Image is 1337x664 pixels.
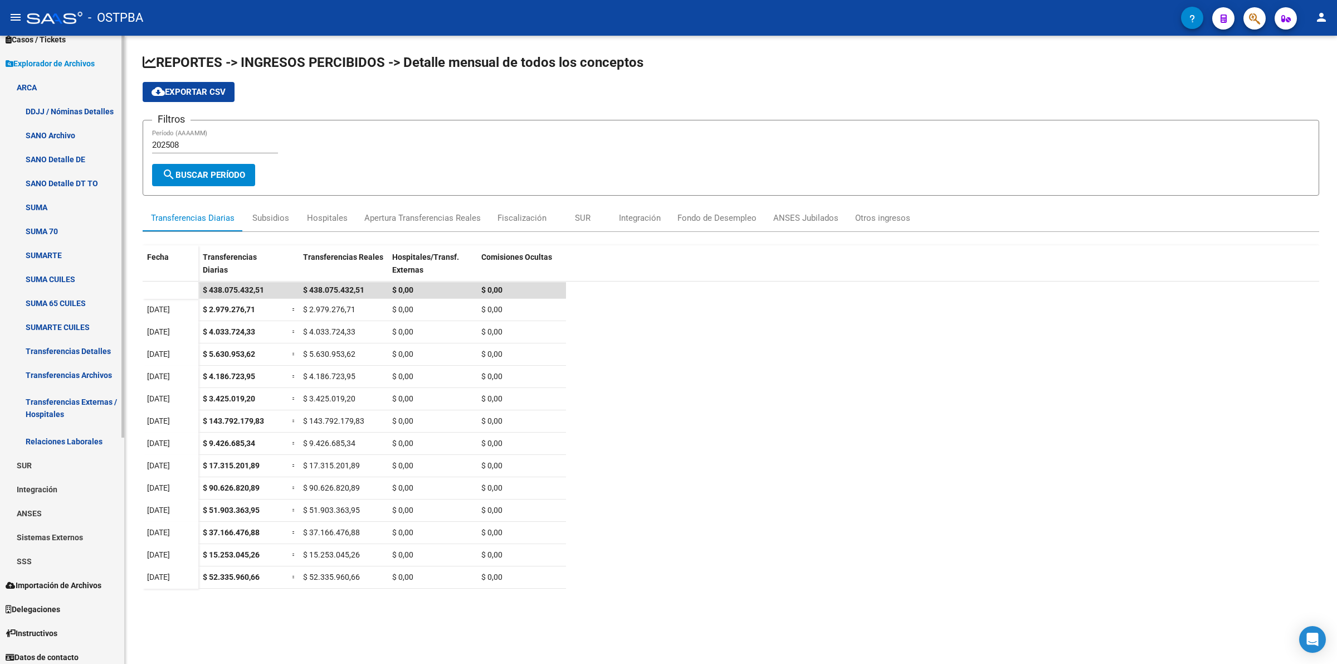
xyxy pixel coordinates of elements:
[392,285,413,294] span: $ 0,00
[303,305,355,314] span: $ 2.979.276,71
[392,327,413,336] span: $ 0,00
[1299,626,1326,653] div: Open Intercom Messenger
[392,573,413,581] span: $ 0,00
[292,573,296,581] span: =
[481,350,502,358] span: $ 0,00
[198,245,287,292] datatable-header-cell: Transferencias Diarias
[162,168,175,181] mat-icon: search
[292,483,296,492] span: =
[392,528,413,537] span: $ 0,00
[147,305,170,314] span: [DATE]
[481,550,502,559] span: $ 0,00
[303,550,360,559] span: $ 15.253.045,26
[292,506,296,515] span: =
[303,350,355,358] span: $ 5.630.953,62
[147,550,170,559] span: [DATE]
[392,350,413,358] span: $ 0,00
[481,394,502,403] span: $ 0,00
[143,82,235,102] button: Exportar CSV
[303,416,364,425] span: $ 143.792.179,83
[392,506,413,515] span: $ 0,00
[481,528,502,537] span: $ 0,00
[392,416,413,425] span: $ 0,00
[303,461,360,470] span: $ 17.315.201,89
[147,394,170,403] span: [DATE]
[292,305,296,314] span: =
[392,372,413,381] span: $ 0,00
[203,350,255,358] span: $ 5.630.953,62
[292,439,296,448] span: =
[292,394,296,403] span: =
[497,212,546,224] div: Fiscalización
[203,483,260,492] span: $ 90.626.820,89
[152,112,191,127] h3: Filtros
[147,506,170,515] span: [DATE]
[292,350,296,358] span: =
[203,285,264,294] span: $ 438.075.432,51
[481,573,502,581] span: $ 0,00
[299,245,388,292] datatable-header-cell: Transferencias Reales
[307,212,348,224] div: Hospitales
[151,212,235,224] div: Transferencias Diarias
[6,33,66,46] span: Casos / Tickets
[203,372,255,381] span: $ 4.186.723,95
[481,506,502,515] span: $ 0,00
[6,627,57,639] span: Instructivos
[481,305,502,314] span: $ 0,00
[162,170,245,180] span: Buscar Período
[143,245,198,292] datatable-header-cell: Fecha
[203,305,255,314] span: $ 2.979.276,71
[143,55,643,70] span: REPORTES -> INGRESOS PERCIBIDOS -> Detalle mensual de todos los conceptos
[147,350,170,358] span: [DATE]
[477,245,566,292] datatable-header-cell: Comisiones Ocultas
[252,212,289,224] div: Subsidios
[292,528,296,537] span: =
[203,461,260,470] span: $ 17.315.201,89
[147,483,170,492] span: [DATE]
[481,285,502,294] span: $ 0,00
[303,327,355,336] span: $ 4.033.724,33
[481,461,502,470] span: $ 0,00
[147,372,170,381] span: [DATE]
[575,212,591,224] div: SUR
[203,506,260,515] span: $ 51.903.363,95
[292,327,296,336] span: =
[6,57,95,70] span: Explorador de Archivos
[303,483,360,492] span: $ 90.626.820,89
[303,573,360,581] span: $ 52.335.960,66
[392,305,413,314] span: $ 0,00
[152,87,226,97] span: Exportar CSV
[6,603,60,615] span: Delegaciones
[147,573,170,581] span: [DATE]
[203,573,260,581] span: $ 52.335.960,66
[147,439,170,448] span: [DATE]
[392,550,413,559] span: $ 0,00
[364,212,481,224] div: Apertura Transferencias Reales
[147,528,170,537] span: [DATE]
[1315,11,1328,24] mat-icon: person
[203,327,255,336] span: $ 4.033.724,33
[855,212,910,224] div: Otros ingresos
[303,506,360,515] span: $ 51.903.363,95
[392,461,413,470] span: $ 0,00
[773,212,838,224] div: ANSES Jubilados
[303,394,355,403] span: $ 3.425.019,20
[147,416,170,425] span: [DATE]
[203,439,255,448] span: $ 9.426.685,34
[6,579,101,592] span: Importación de Archivos
[303,285,364,294] span: $ 438.075.432,51
[481,483,502,492] span: $ 0,00
[292,550,296,559] span: =
[203,550,260,559] span: $ 15.253.045,26
[147,253,169,261] span: Fecha
[9,11,22,24] mat-icon: menu
[392,394,413,403] span: $ 0,00
[392,253,459,274] span: Hospitales/Transf. Externas
[481,327,502,336] span: $ 0,00
[152,85,165,98] mat-icon: cloud_download
[147,327,170,336] span: [DATE]
[152,164,255,186] button: Buscar Período
[6,651,79,663] span: Datos de contacto
[388,245,477,292] datatable-header-cell: Hospitales/Transf. Externas
[619,212,661,224] div: Integración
